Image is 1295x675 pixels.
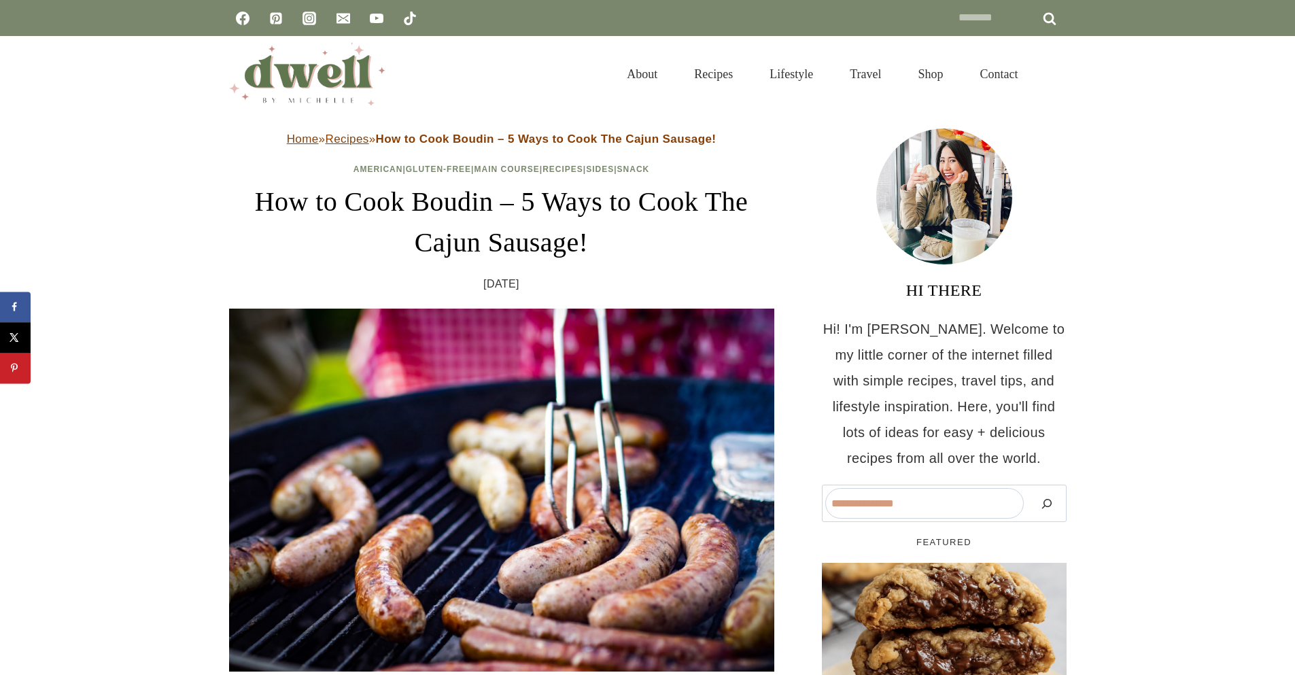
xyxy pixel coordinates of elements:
[474,165,539,174] a: Main Course
[822,316,1067,471] p: Hi! I'm [PERSON_NAME]. Welcome to my little corner of the internet filled with simple recipes, tr...
[353,165,650,174] span: | | | | |
[330,5,357,32] a: Email
[262,5,290,32] a: Pinterest
[822,536,1067,549] h5: FEATURED
[287,133,716,145] span: » »
[229,5,256,32] a: Facebook
[229,43,385,105] img: DWELL by michelle
[608,50,676,98] a: About
[296,5,323,32] a: Instagram
[229,309,774,672] img: cajun sausages barbecued on a grill
[1031,488,1063,519] button: Search
[353,165,403,174] a: American
[376,133,716,145] strong: How to Cook Boudin – 5 Ways to Cook The Cajun Sausage!
[822,278,1067,302] h3: HI THERE
[899,50,961,98] a: Shop
[363,5,390,32] a: YouTube
[831,50,899,98] a: Travel
[751,50,831,98] a: Lifestyle
[406,165,471,174] a: Gluten-Free
[617,165,650,174] a: Snack
[542,165,583,174] a: Recipes
[608,50,1036,98] nav: Primary Navigation
[396,5,424,32] a: TikTok
[586,165,614,174] a: Sides
[676,50,751,98] a: Recipes
[325,133,368,145] a: Recipes
[1043,63,1067,86] button: View Search Form
[483,274,519,294] time: [DATE]
[287,133,319,145] a: Home
[962,50,1037,98] a: Contact
[229,181,774,263] h1: How to Cook Boudin – 5 Ways to Cook The Cajun Sausage!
